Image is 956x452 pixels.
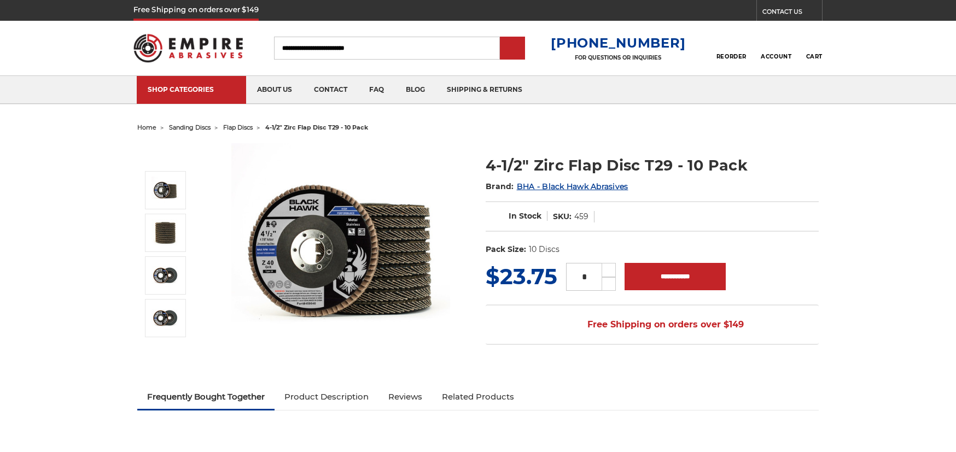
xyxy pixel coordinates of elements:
[574,211,588,222] dd: 459
[137,385,275,409] a: Frequently Bought Together
[716,36,747,60] a: Reorder
[378,385,432,409] a: Reviews
[551,54,685,61] p: FOR QUESTIONS OR INQUIRIES
[553,211,572,222] dt: SKU:
[153,339,179,363] button: Next
[151,219,179,246] img: 10 pack of premium black hawk flap discs
[303,76,358,104] a: contact
[486,155,819,176] h1: 4-1/2" Zirc Flap Disc T29 - 10 Pack
[806,53,823,60] span: Cart
[151,262,179,289] img: 40 grit zirc flap disc
[486,263,557,290] span: $23.75
[231,143,450,362] img: 4.5" Black Hawk Zirconia Flap Disc 10 Pack
[275,385,378,409] a: Product Description
[561,314,744,336] span: Free Shipping on orders over $149
[716,53,747,60] span: Reorder
[246,76,303,104] a: about us
[502,38,523,60] input: Submit
[153,148,179,171] button: Previous
[265,124,368,131] span: 4-1/2" zirc flap disc t29 - 10 pack
[762,5,822,21] a: CONTACT US
[432,385,524,409] a: Related Products
[551,35,685,51] a: [PHONE_NUMBER]
[517,181,628,191] a: BHA - Black Hawk Abrasives
[169,124,211,131] a: sanding discs
[133,27,243,69] img: Empire Abrasives
[151,177,179,204] img: 4.5" Black Hawk Zirconia Flap Disc 10 Pack
[137,124,156,131] a: home
[509,211,541,221] span: In Stock
[486,181,514,191] span: Brand:
[436,76,533,104] a: shipping & returns
[806,36,823,60] a: Cart
[151,304,179,332] img: 60 grit zirc flap disc
[358,76,395,104] a: faq
[529,244,559,255] dd: 10 Discs
[395,76,436,104] a: blog
[761,53,791,60] span: Account
[223,124,253,131] a: flap discs
[486,244,526,255] dt: Pack Size:
[148,85,235,93] div: SHOP CATEGORIES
